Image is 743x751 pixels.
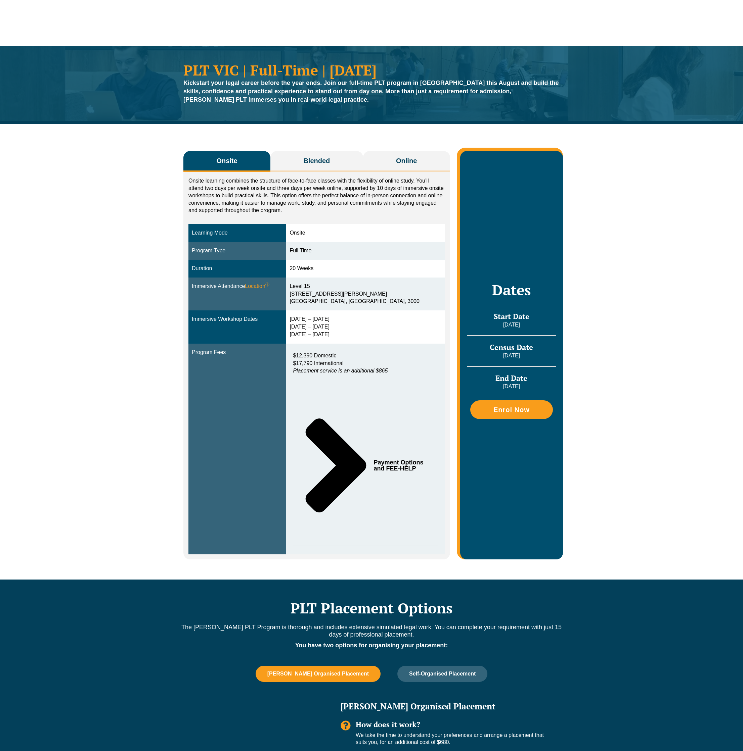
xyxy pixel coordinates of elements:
span: Census Date [490,342,533,352]
div: [DATE] – [DATE] [DATE] – [DATE] [DATE] – [DATE] [290,315,441,339]
div: Tabs. Open items with Enter or Space, close with Escape and navigate using the Arrow keys. [183,151,450,559]
div: Level 15 [STREET_ADDRESS][PERSON_NAME] [GEOGRAPHIC_DATA], [GEOGRAPHIC_DATA], 3000 [290,283,441,306]
h2: PLT Placement Options [180,600,563,616]
span: End Date [495,373,527,383]
span: $12,390 Domestic [293,353,336,358]
div: Program Type [192,247,283,255]
span: Payment Options and FEE-HELP [374,459,426,471]
p: The [PERSON_NAME] PLT Program is thorough and includes extensive simulated legal work. You can co... [180,623,563,638]
div: Full Time [290,247,441,255]
span: Location [245,283,269,290]
span: [PERSON_NAME] Organised Placement [267,671,369,677]
h2: [PERSON_NAME] Organised Placement [341,702,553,710]
div: Onsite [290,229,441,237]
span: Enrol Now [493,406,530,413]
sup: ⓘ [265,282,269,287]
h1: PLT VIC | Full-Time | [DATE] [183,63,560,77]
p: Onsite learning combines the structure of face-to-face classes with the flexibility of online stu... [188,177,445,214]
span: Self-Organised Placement [409,671,476,677]
span: How does it work? [356,719,420,729]
span: Start Date [494,311,529,321]
span: Online [396,156,417,165]
span: Onsite [216,156,237,165]
em: Placement service is an additional $865 [293,368,388,373]
div: Duration [192,265,283,272]
span: Blended [303,156,330,165]
div: Immersive Attendance [192,283,283,290]
div: Program Fees [192,349,283,356]
div: Learning Mode [192,229,283,237]
p: [DATE] [467,321,556,329]
a: Enrol Now [470,400,553,419]
h2: Dates [467,282,556,298]
p: We take the time to understand your preferences and arrange a placement that suits you, for an ad... [356,732,553,746]
strong: Kickstart your legal career before the year ends. Join our full-time PLT program in [GEOGRAPHIC_D... [183,80,559,103]
p: [DATE] [467,352,556,359]
div: Immersive Workshop Dates [192,315,283,323]
div: 20 Weeks [290,265,441,272]
strong: You have two options for organising your placement: [295,642,448,649]
p: [DATE] [467,383,556,390]
span: $17,790 International [293,360,343,366]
